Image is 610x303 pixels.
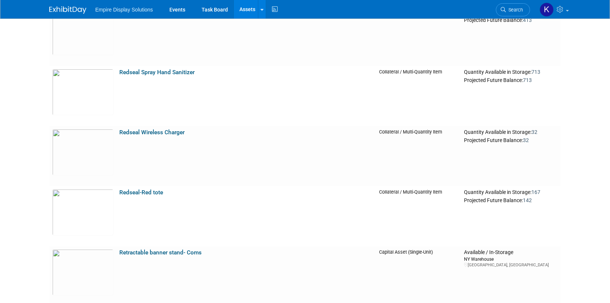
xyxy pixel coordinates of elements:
[523,137,529,143] span: 32
[540,3,554,17] img: Katelyn Hurlock
[523,77,532,83] span: 713
[119,69,195,76] a: Redseal Spray Hand Sanitizer
[531,69,540,75] span: 713
[531,189,540,195] span: 167
[464,249,558,256] div: Available / In-Storage
[376,126,461,186] td: Collateral / Multi-Quantity Item
[464,69,558,76] div: Quantity Available in Storage:
[95,7,153,13] span: Empire Display Solutions
[376,6,461,66] td: Collateral / Multi-Quantity Item
[523,17,532,23] span: 413
[376,186,461,246] td: Collateral / Multi-Quantity Item
[523,197,532,203] span: 142
[496,3,530,16] a: Search
[49,6,86,14] img: ExhibitDay
[531,129,537,135] span: 32
[464,129,558,136] div: Quantity Available in Storage:
[506,7,523,13] span: Search
[464,76,558,84] div: Projected Future Balance:
[464,256,558,262] div: NY Warehouse
[464,189,558,196] div: Quantity Available in Storage:
[464,196,558,204] div: Projected Future Balance:
[376,66,461,126] td: Collateral / Multi-Quantity Item
[464,136,558,144] div: Projected Future Balance:
[464,16,558,24] div: Projected Future Balance:
[119,129,185,136] a: Redseal Wireless Charger
[119,189,163,196] a: Redseal-Red tote
[119,249,202,256] a: Retractable banner stand- Coms
[464,262,558,268] div: [GEOGRAPHIC_DATA], [GEOGRAPHIC_DATA]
